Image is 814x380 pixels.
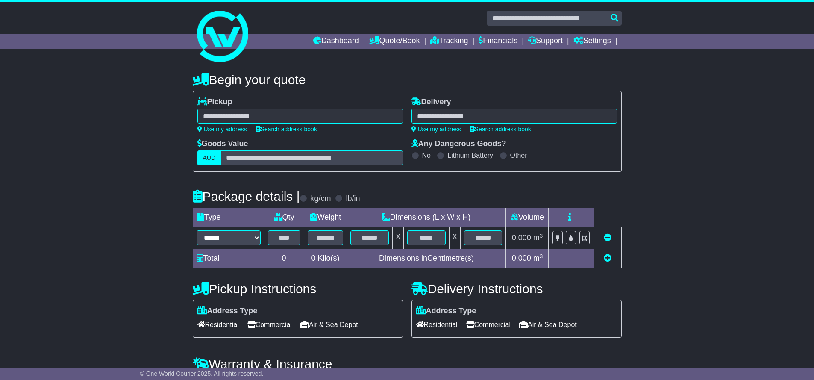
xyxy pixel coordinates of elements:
label: AUD [197,150,221,165]
h4: Pickup Instructions [193,282,403,296]
label: kg/cm [310,194,331,203]
td: Kilo(s) [304,249,347,268]
td: Total [193,249,264,268]
a: Search address book [470,126,531,133]
h4: Package details | [193,189,300,203]
a: Add new item [604,254,611,262]
td: Volume [506,208,549,227]
td: Qty [264,208,304,227]
span: Air & Sea Depot [300,318,358,331]
label: Lithium Battery [447,151,493,159]
td: 0 [264,249,304,268]
td: Type [193,208,264,227]
span: Air & Sea Depot [519,318,577,331]
label: Pickup [197,97,232,107]
a: Tracking [430,34,468,49]
label: Other [510,151,527,159]
a: Financials [479,34,517,49]
span: m [533,233,543,242]
td: Dimensions in Centimetre(s) [347,249,506,268]
sup: 3 [540,233,543,239]
a: Support [528,34,563,49]
a: Use my address [197,126,247,133]
a: Dashboard [313,34,359,49]
label: No [422,151,431,159]
a: Remove this item [604,233,611,242]
span: 0 [311,254,315,262]
label: Delivery [411,97,451,107]
span: Residential [416,318,458,331]
td: Dimensions (L x W x H) [347,208,506,227]
a: Quote/Book [369,34,420,49]
h4: Delivery Instructions [411,282,622,296]
span: Commercial [466,318,511,331]
label: Any Dangerous Goods? [411,139,506,149]
label: Goods Value [197,139,248,149]
span: Commercial [247,318,292,331]
td: Weight [304,208,347,227]
span: © One World Courier 2025. All rights reserved. [140,370,264,377]
label: Address Type [416,306,476,316]
a: Search address book [256,126,317,133]
h4: Begin your quote [193,73,622,87]
sup: 3 [540,253,543,259]
td: x [449,227,460,249]
span: 0.000 [512,233,531,242]
h4: Warranty & Insurance [193,357,622,371]
span: 0.000 [512,254,531,262]
label: lb/in [346,194,360,203]
a: Settings [573,34,611,49]
label: Address Type [197,306,258,316]
span: Residential [197,318,239,331]
span: m [533,254,543,262]
td: x [393,227,404,249]
a: Use my address [411,126,461,133]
